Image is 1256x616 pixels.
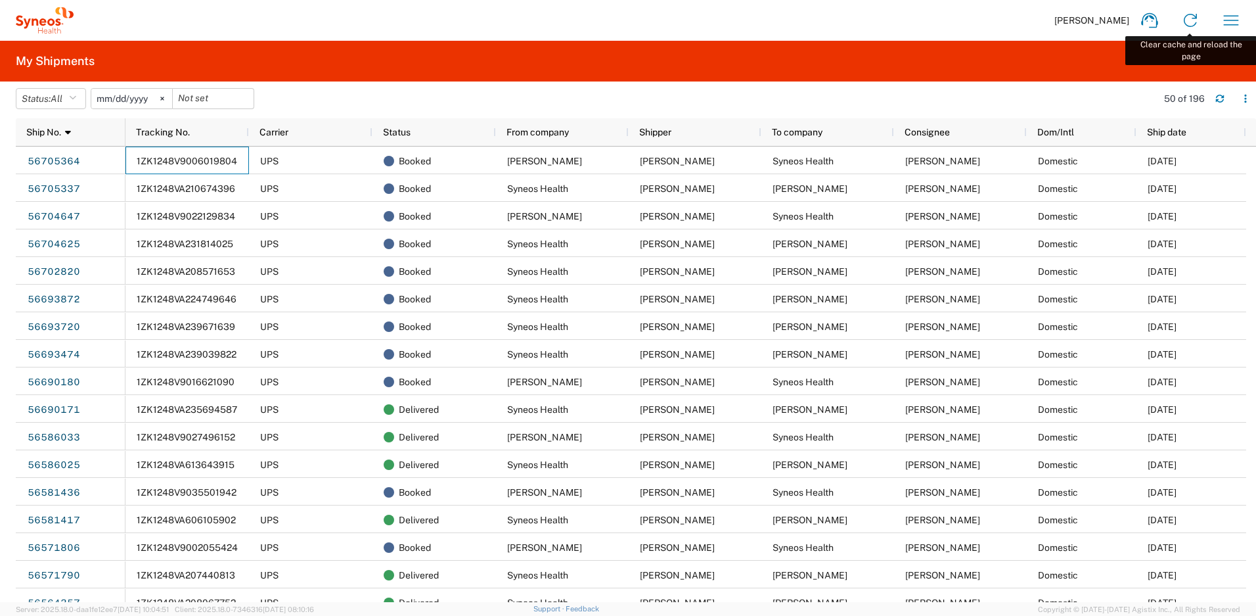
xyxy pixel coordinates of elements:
[383,127,411,137] span: Status
[260,321,279,332] span: UPS
[640,211,715,222] span: Shannon O'Donohue
[640,294,715,304] span: Ayman Abboud
[137,487,236,498] span: 1ZK1248V9035501942
[773,156,834,166] span: Syneos Health
[640,542,715,553] span: Maria Sheridan
[137,349,236,360] span: 1ZK1248VA239039822
[566,605,599,613] a: Feedback
[137,211,235,222] span: 1ZK1248V9022129834
[773,377,834,387] span: Syneos Health
[1148,239,1177,249] span: 09/03/2025
[905,239,980,249] span: Shannon O'Donohue
[1148,294,1177,304] span: 09/03/2025
[27,538,81,559] a: 56571806
[1148,349,1177,360] span: 09/03/2025
[1038,460,1078,470] span: Domestic
[137,183,235,194] span: 1ZK1248VA210674396
[260,156,279,166] span: UPS
[137,377,235,387] span: 1ZK1248V9016621090
[136,127,190,137] span: Tracking No.
[399,147,431,175] span: Booked
[399,534,431,561] span: Booked
[260,432,279,442] span: UPS
[640,183,715,194] span: Ayman Abboud
[507,487,582,498] span: Zach Taylor
[1148,487,1177,498] span: 08/22/2025
[1148,570,1177,580] span: 08/21/2025
[905,349,980,360] span: Divya Rachakonda
[260,515,279,525] span: UPS
[399,258,431,285] span: Booked
[1148,404,1177,415] span: 09/02/2025
[399,285,431,313] span: Booked
[27,262,81,283] a: 56702820
[399,561,439,589] span: Delivered
[1038,211,1078,222] span: Domestic
[26,127,61,137] span: Ship No.
[137,542,238,553] span: 1ZK1248V9002055424
[640,432,715,442] span: Nirav Dhruva
[260,239,279,249] span: UPS
[1148,598,1177,608] span: 08/21/2025
[507,321,568,332] span: Syneos Health
[175,605,314,613] span: Client: 2025.18.0-7346316
[1038,266,1078,277] span: Domestic
[1038,570,1078,580] span: Domestic
[773,598,847,608] span: Wendy Haston
[1148,432,1177,442] span: 08/22/2025
[507,460,568,470] span: Syneos Health
[905,460,980,470] span: Nirav Dhruva
[260,349,279,360] span: UPS
[640,404,715,415] span: Ayman Abboud
[1148,183,1177,194] span: 09/03/2025
[507,404,568,415] span: Syneos Health
[27,565,81,586] a: 56571790
[1038,542,1078,553] span: Domestic
[640,598,715,608] span: Ayman Abboud
[507,349,568,360] span: Syneos Health
[260,211,279,222] span: UPS
[399,506,439,534] span: Delivered
[640,515,715,525] span: Ayman Abboud
[1148,156,1177,166] span: 09/03/2025
[507,377,582,387] span: Suresh Shrestha
[640,377,715,387] span: Suresh Shrestha
[1148,211,1177,222] span: 09/03/2025
[1038,239,1078,249] span: Domestic
[507,294,568,304] span: Syneos Health
[118,605,169,613] span: [DATE] 10:04:51
[905,321,980,332] span: Robert Sexton
[1038,515,1078,525] span: Domestic
[773,349,847,360] span: Divya Rachakonda
[1038,349,1078,360] span: Domestic
[773,432,834,442] span: Syneos Health
[137,156,237,166] span: 1ZK1248V9006019804
[507,598,568,608] span: Syneos Health
[27,344,81,366] a: 56693474
[27,289,81,310] a: 56693872
[773,321,847,332] span: Robert Sexton
[1148,377,1177,387] span: 09/02/2025
[507,156,582,166] span: Lyndsey Casey
[260,377,279,387] span: UPS
[1038,294,1078,304] span: Domestic
[905,294,980,304] span: Lisa Nelson
[399,202,431,230] span: Booked
[1038,156,1078,166] span: Domestic
[773,487,834,498] span: Syneos Health
[260,294,279,304] span: UPS
[905,515,980,525] span: Zach Taylor
[1038,604,1240,615] span: Copyright © [DATE]-[DATE] Agistix Inc., All Rights Reserved
[137,515,236,525] span: 1ZK1248VA606105902
[16,88,86,109] button: Status:All
[260,183,279,194] span: UPS
[137,598,236,608] span: 1ZK1248VA208067752
[507,183,568,194] span: Syneos Health
[1148,266,1177,277] span: 09/03/2025
[137,570,235,580] span: 1ZK1248VA207440813
[27,400,81,421] a: 56690171
[773,542,834,553] span: Syneos Health
[91,89,172,108] input: Not set
[27,234,81,255] a: 56704625
[27,455,81,476] a: 56586025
